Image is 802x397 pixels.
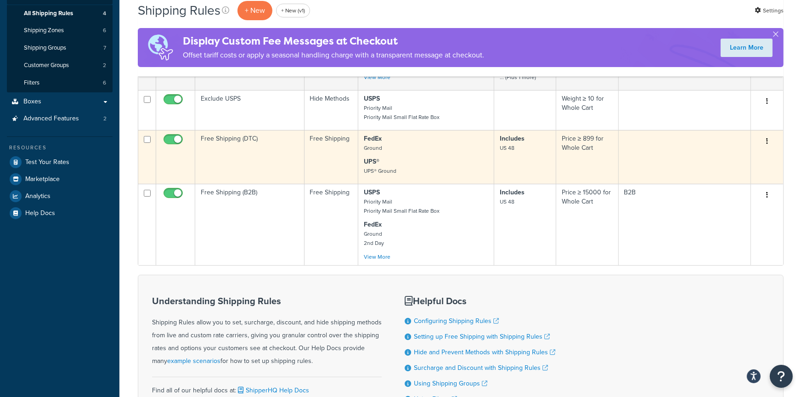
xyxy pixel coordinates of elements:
[364,230,384,247] small: Ground 2nd Day
[500,134,525,143] strong: Includes
[305,184,358,265] td: Free Shipping
[25,193,51,200] span: Analytics
[619,184,751,265] td: B2B
[755,4,784,17] a: Settings
[103,79,106,87] span: 6
[7,110,113,127] a: Advanced Features 2
[364,157,379,166] strong: UPS®
[364,167,396,175] small: UPS® Ground
[7,22,113,39] li: Shipping Zones
[195,184,305,265] td: Free Shipping (B2B)
[7,5,113,22] li: All Shipping Rules
[276,4,310,17] a: + New (v1)
[7,144,113,152] div: Resources
[103,115,107,123] span: 2
[364,104,440,121] small: Priority Mail Priority Mail Small Flat Rate Box
[152,296,382,306] h3: Understanding Shipping Rules
[24,10,73,17] span: All Shipping Rules
[25,176,60,183] span: Marketplace
[7,40,113,57] li: Shipping Groups
[7,40,113,57] a: Shipping Groups 7
[7,74,113,91] li: Filters
[556,184,619,265] td: Price ≥ 15000 for Whole Cart
[721,39,773,57] a: Learn More
[25,210,55,217] span: Help Docs
[103,62,106,69] span: 2
[414,379,487,388] a: Using Shipping Groups
[183,49,484,62] p: Offset tariff costs or apply a seasonal handling charge with a transparent message at checkout.
[23,115,79,123] span: Advanced Features
[7,5,113,22] a: All Shipping Rules 4
[138,1,220,19] h1: Shipping Rules
[364,198,440,215] small: Priority Mail Priority Mail Small Flat Rate Box
[24,44,66,52] span: Shipping Groups
[414,332,550,341] a: Setting up Free Shipping with Shipping Rules
[7,154,113,170] a: Test Your Rates
[7,74,113,91] a: Filters 6
[23,98,41,106] span: Boxes
[167,356,220,366] a: example scenarios
[24,62,69,69] span: Customer Groups
[7,205,113,221] a: Help Docs
[7,57,113,74] li: Customer Groups
[364,144,382,152] small: Ground
[364,220,382,229] strong: FedEx
[138,28,183,67] img: duties-banner-06bc72dcb5fe05cb3f9472aba00be2ae8eb53ab6f0d8bb03d382ba314ac3c341.png
[770,365,793,388] button: Open Resource Center
[195,130,305,184] td: Free Shipping (DTC)
[7,93,113,110] a: Boxes
[414,347,555,357] a: Hide and Prevent Methods with Shipping Rules
[500,144,514,152] small: US 48
[103,10,106,17] span: 4
[500,187,525,197] strong: Includes
[25,159,69,166] span: Test Your Rates
[7,171,113,187] a: Marketplace
[7,57,113,74] a: Customer Groups 2
[364,73,390,81] a: View More
[414,363,548,373] a: Surcharge and Discount with Shipping Rules
[364,134,382,143] strong: FedEx
[7,22,113,39] a: Shipping Zones 6
[556,90,619,130] td: Weight ≥ 10 for Whole Cart
[24,79,40,87] span: Filters
[103,27,106,34] span: 6
[7,188,113,204] a: Analytics
[7,110,113,127] li: Advanced Features
[414,316,499,326] a: Configuring Shipping Rules
[364,187,380,197] strong: USPS
[305,130,358,184] td: Free Shipping
[405,296,555,306] h3: Helpful Docs
[237,1,272,20] p: + New
[103,44,106,52] span: 7
[500,198,514,206] small: US 48
[556,130,619,184] td: Price ≥ 899 for Whole Cart
[152,377,382,397] div: Find all of our helpful docs at:
[364,94,380,103] strong: USPS
[152,296,382,368] div: Shipping Rules allow you to set, surcharge, discount, and hide shipping methods from live and cus...
[236,386,309,395] a: ShipperHQ Help Docs
[195,90,305,130] td: Exclude USPS
[364,253,390,261] a: View More
[24,27,64,34] span: Shipping Zones
[305,90,358,130] td: Hide Methods
[183,34,484,49] h4: Display Custom Fee Messages at Checkout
